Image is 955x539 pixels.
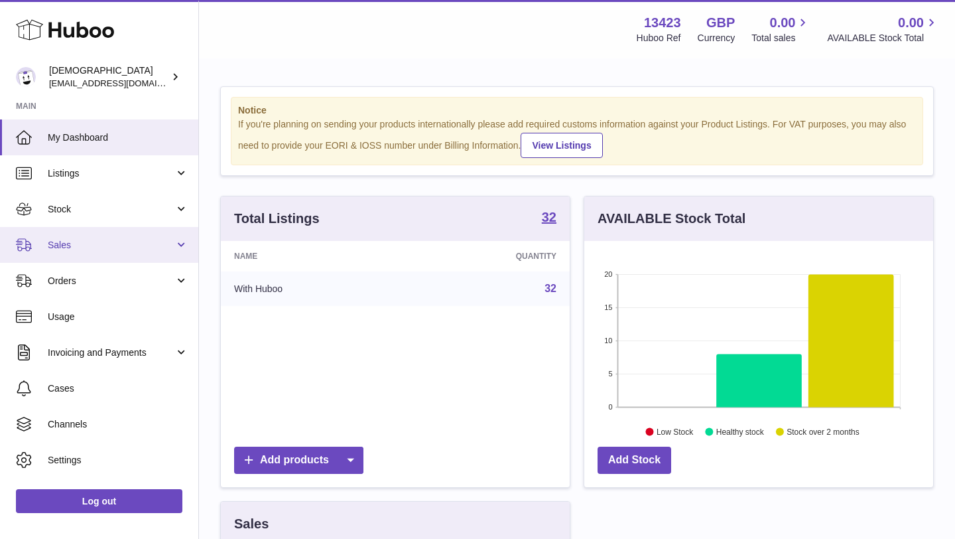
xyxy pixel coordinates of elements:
span: 0.00 [898,14,924,32]
text: 0 [608,403,612,411]
th: Name [221,241,405,271]
img: olgazyuz@outlook.com [16,67,36,87]
strong: 32 [542,210,556,224]
text: 15 [604,303,612,311]
span: AVAILABLE Stock Total [827,32,939,44]
a: 32 [542,210,556,226]
div: Huboo Ref [637,32,681,44]
div: [DEMOGRAPHIC_DATA] [49,64,168,90]
a: Add Stock [598,447,671,474]
span: Usage [48,311,188,323]
span: Listings [48,167,174,180]
td: With Huboo [221,271,405,306]
strong: GBP [706,14,735,32]
a: 0.00 AVAILABLE Stock Total [827,14,939,44]
span: Stock [48,203,174,216]
span: Channels [48,418,188,431]
span: [EMAIL_ADDRESS][DOMAIN_NAME] [49,78,195,88]
span: My Dashboard [48,131,188,144]
div: Currency [698,32,735,44]
span: Invoicing and Payments [48,346,174,359]
th: Quantity [405,241,570,271]
h3: Sales [234,515,269,533]
a: Log out [16,489,182,513]
strong: 13423 [644,14,681,32]
a: View Listings [521,133,602,158]
strong: Notice [238,104,916,117]
span: Sales [48,239,174,252]
text: Low Stock [657,427,694,436]
h3: AVAILABLE Stock Total [598,210,745,228]
text: Stock over 2 months [787,427,859,436]
text: 20 [604,270,612,278]
div: If you're planning on sending your products internationally please add required customs informati... [238,118,916,158]
span: Cases [48,382,188,395]
a: 32 [544,283,556,294]
h3: Total Listings [234,210,320,228]
text: 10 [604,337,612,345]
span: 0.00 [770,14,796,32]
span: Orders [48,275,174,287]
span: Total sales [751,32,810,44]
text: Healthy stock [716,427,765,436]
a: 0.00 Total sales [751,14,810,44]
text: 5 [608,370,612,378]
span: Settings [48,454,188,467]
a: Add products [234,447,363,474]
